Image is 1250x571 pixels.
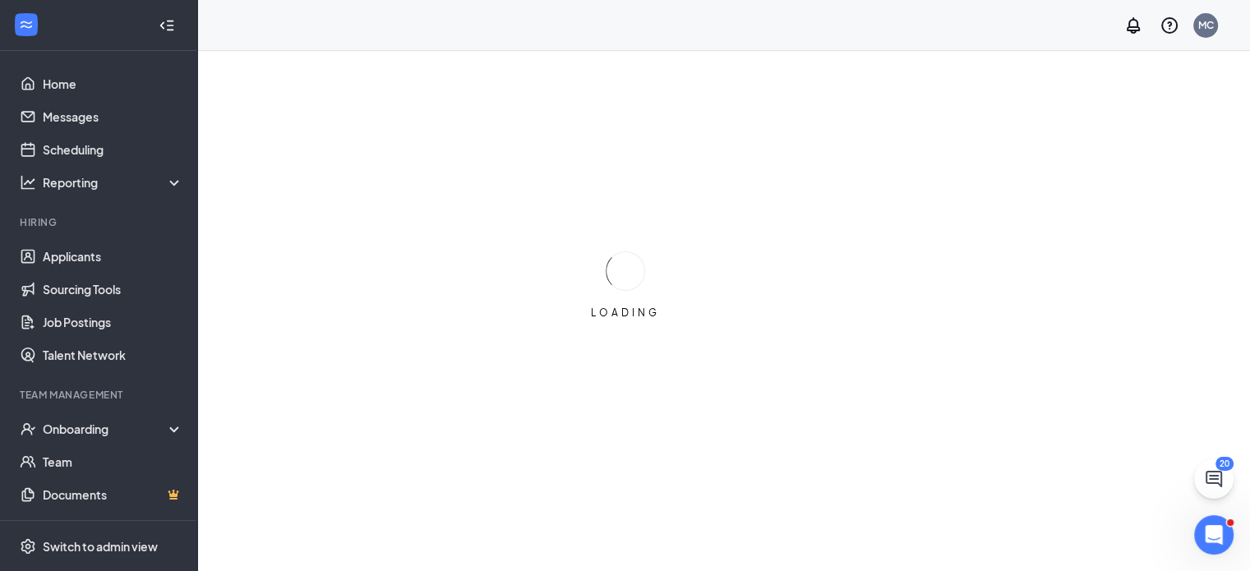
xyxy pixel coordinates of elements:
div: Team Management [20,388,180,402]
a: Team [43,445,183,478]
svg: UserCheck [20,421,36,437]
a: Messages [43,100,183,133]
a: Sourcing Tools [43,273,183,306]
svg: ChatActive [1204,469,1224,489]
svg: Analysis [20,174,36,191]
svg: WorkstreamLogo [18,16,35,33]
svg: Notifications [1123,16,1143,35]
div: Hiring [20,215,180,229]
div: MC [1198,18,1214,32]
svg: Collapse [159,17,175,34]
div: 20 [1215,457,1234,471]
div: Onboarding [43,421,169,437]
div: LOADING [584,306,667,320]
a: Applicants [43,240,183,273]
svg: QuestionInfo [1160,16,1179,35]
div: Reporting [43,174,184,191]
a: SurveysCrown [43,511,183,544]
iframe: Intercom live chat [1194,515,1234,555]
a: Scheduling [43,133,183,166]
button: ChatActive [1194,459,1234,499]
a: DocumentsCrown [43,478,183,511]
div: Switch to admin view [43,538,158,555]
a: Home [43,67,183,100]
svg: Settings [20,538,36,555]
a: Job Postings [43,306,183,338]
a: Talent Network [43,338,183,371]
